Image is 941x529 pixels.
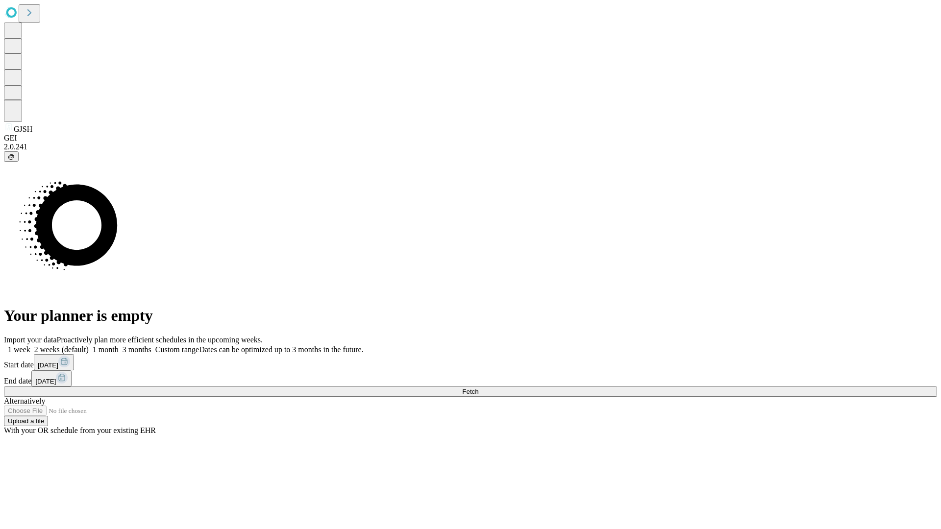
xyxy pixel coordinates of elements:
span: [DATE] [35,378,56,385]
span: Proactively plan more efficient schedules in the upcoming weeks. [57,336,263,344]
span: With your OR schedule from your existing EHR [4,426,156,434]
span: Custom range [155,345,199,354]
div: Start date [4,354,937,370]
button: Fetch [4,386,937,397]
button: [DATE] [31,370,72,386]
span: 2 weeks (default) [34,345,89,354]
span: Fetch [462,388,478,395]
button: @ [4,151,19,162]
span: Dates can be optimized up to 3 months in the future. [199,345,363,354]
span: Alternatively [4,397,45,405]
span: @ [8,153,15,160]
button: Upload a file [4,416,48,426]
span: GJSH [14,125,32,133]
span: 3 months [123,345,151,354]
div: End date [4,370,937,386]
button: [DATE] [34,354,74,370]
span: Import your data [4,336,57,344]
span: 1 month [93,345,119,354]
span: 1 week [8,345,30,354]
div: 2.0.241 [4,143,937,151]
h1: Your planner is empty [4,307,937,325]
div: GEI [4,134,937,143]
span: [DATE] [38,361,58,369]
